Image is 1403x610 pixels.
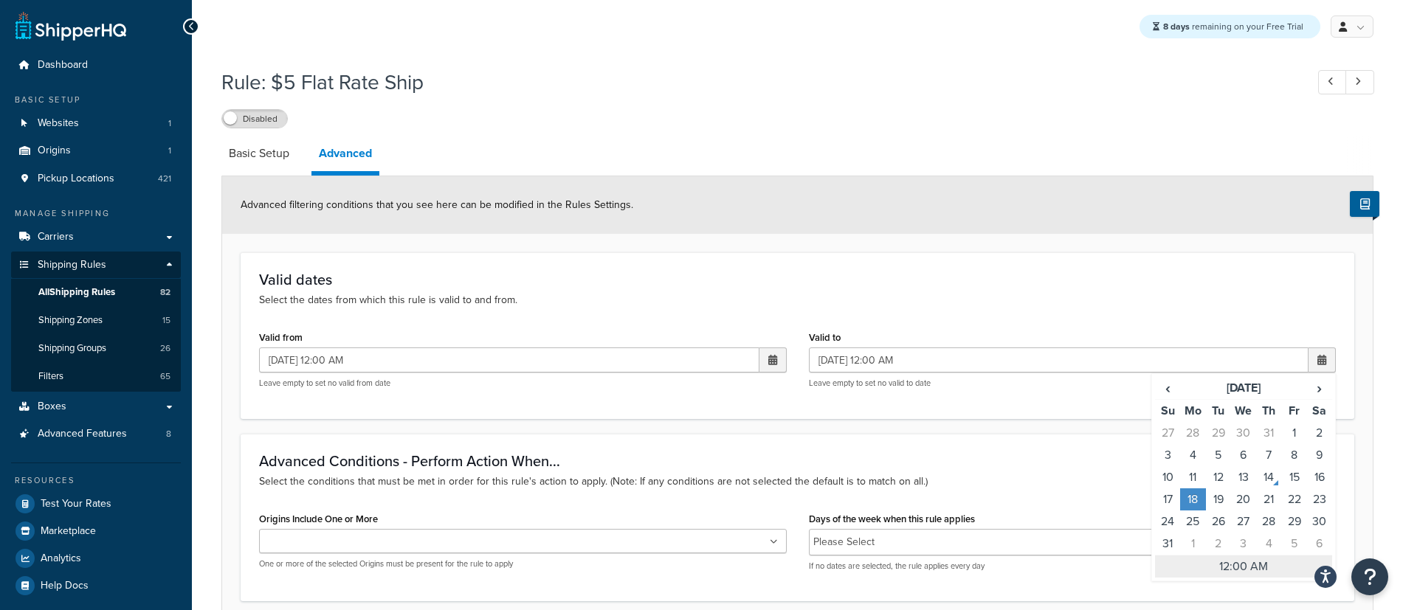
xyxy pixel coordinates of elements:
[1155,510,1180,533] td: 24
[1307,510,1332,533] td: 30
[11,474,181,487] div: Resources
[1281,488,1306,510] td: 22
[809,332,841,343] label: Valid to
[1180,466,1205,488] td: 11
[38,259,106,271] span: Shipping Rules
[1307,488,1332,510] td: 23
[1231,444,1256,466] td: 6
[11,420,181,448] a: Advanced Features8
[1180,377,1306,400] th: [DATE]
[11,307,181,334] a: Shipping Zones15
[1156,378,1179,398] span: ‹
[1231,466,1256,488] td: 13
[1350,191,1379,217] button: Show Help Docs
[1206,533,1231,555] td: 2
[11,335,181,362] li: Shipping Groups
[1307,444,1332,466] td: 9
[1206,444,1231,466] td: 5
[11,52,181,79] a: Dashboard
[11,165,181,193] li: Pickup Locations
[1180,400,1205,423] th: Mo
[259,271,1336,288] h3: Valid dates
[1155,555,1332,578] td: 12:00 AM
[1307,466,1332,488] td: 16
[160,370,170,383] span: 65
[1155,400,1180,423] th: Su
[1180,533,1205,555] td: 1
[11,137,181,164] li: Origins
[1231,533,1256,555] td: 3
[168,145,171,157] span: 1
[1155,422,1180,444] td: 27
[41,525,96,538] span: Marketplace
[1206,400,1231,423] th: Tu
[241,197,633,212] span: Advanced filtering conditions that you see here can be modified in the Rules Settings.
[41,498,111,510] span: Test Your Rates
[38,342,106,355] span: Shipping Groups
[1351,558,1388,595] button: Open Resource Center
[38,401,66,413] span: Boxes
[11,393,181,420] a: Boxes
[1231,488,1256,510] td: 20
[41,552,81,565] span: Analytics
[11,223,181,251] a: Carriers
[11,363,181,390] li: Filters
[221,136,297,171] a: Basic Setup
[38,59,88,72] span: Dashboard
[1163,20,1190,33] strong: 8 days
[11,572,181,599] li: Help Docs
[162,314,170,327] span: 15
[1345,70,1374,94] a: Next Record
[11,165,181,193] a: Pickup Locations421
[1256,466,1281,488] td: 14
[160,342,170,355] span: 26
[11,110,181,137] a: Websites1
[1281,533,1306,555] td: 5
[38,231,74,243] span: Carriers
[11,420,181,448] li: Advanced Features
[158,173,171,185] span: 421
[1308,378,1331,398] span: ›
[1307,533,1332,555] td: 6
[168,117,171,130] span: 1
[1180,510,1205,533] td: 25
[809,561,1337,572] p: If no dates are selected, the rule applies every day
[1163,20,1303,33] span: remaining on your Free Trial
[259,474,1336,490] p: Select the conditions that must be met in order for this rule's action to apply. (Note: If any co...
[38,173,114,185] span: Pickup Locations
[11,207,181,220] div: Manage Shipping
[38,145,71,157] span: Origins
[259,453,1336,469] h3: Advanced Conditions - Perform Action When...
[1180,488,1205,510] td: 18
[259,513,378,524] label: Origins Include One or More
[38,286,115,299] span: All Shipping Rules
[1206,510,1231,533] td: 26
[1180,422,1205,444] td: 28
[38,117,79,130] span: Websites
[11,335,181,362] a: Shipping Groups26
[1231,510,1256,533] td: 27
[11,545,181,572] a: Analytics
[259,558,787,569] p: One or more of the selected Origins must be present for the rule to apply
[38,428,127,440] span: Advanced Features
[38,314,103,327] span: Shipping Zones
[813,532,875,552] li: Please Select
[1281,400,1306,423] th: Fr
[222,110,287,128] label: Disabled
[1307,422,1332,444] td: 2
[1155,466,1180,488] td: 10
[1206,422,1231,444] td: 29
[1256,422,1281,444] td: 31
[11,252,181,279] a: Shipping Rules
[1281,510,1306,533] td: 29
[11,491,181,517] a: Test Your Rates
[1281,444,1306,466] td: 8
[259,378,787,389] p: Leave empty to set no valid from date
[41,580,89,592] span: Help Docs
[1206,488,1231,510] td: 19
